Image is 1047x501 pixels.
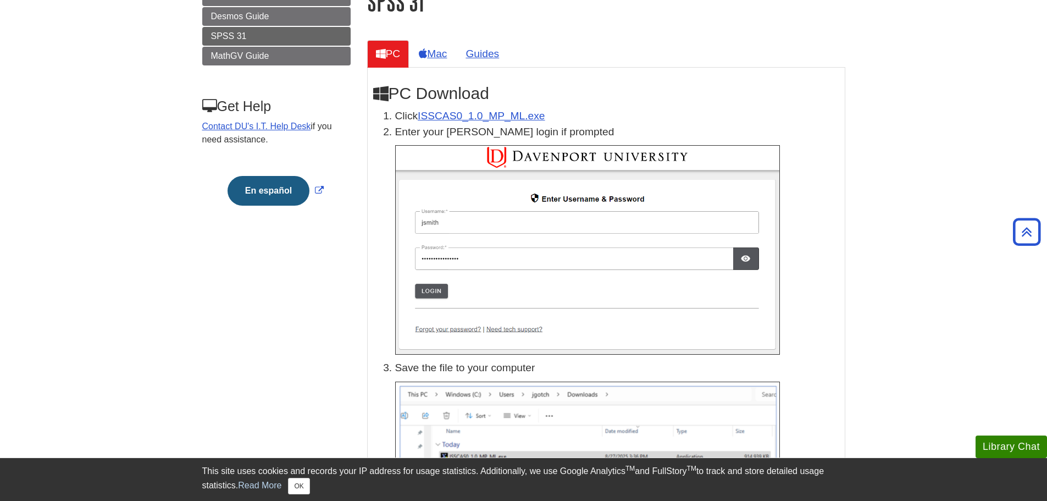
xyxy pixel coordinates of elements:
a: Download opens in new window [418,110,545,122]
span: Desmos Guide [211,12,269,21]
p: Save the file to your computer [395,360,839,376]
a: Read More [238,481,281,490]
a: Guides [457,40,508,67]
button: Close [288,478,309,494]
div: This site uses cookies and records your IP address for usage statistics. Additionally, we use Goo... [202,465,845,494]
a: Contact DU's I.T. Help Desk [202,122,311,131]
span: MathGV Guide [211,51,269,60]
img: 'ISSCASO1.0_MP_ML.exe' is being saved to a folder in the download folder. [395,382,780,469]
button: Library Chat [976,436,1047,458]
a: Mac [410,40,456,67]
a: Link opens in new window [225,186,326,195]
a: SPSS 31 [202,27,351,46]
p: Enter your [PERSON_NAME] login if prompted [395,124,839,140]
a: Back to Top [1009,224,1044,239]
a: Desmos Guide [202,7,351,26]
button: En español [228,176,309,206]
a: MathGV Guide [202,47,351,65]
p: if you need assistance. [202,120,350,146]
sup: TM [687,465,696,472]
h2: PC Download [373,84,839,103]
a: PC [367,40,409,67]
h3: Get Help [202,98,350,114]
span: SPSS 31 [211,31,247,41]
sup: TM [625,465,635,472]
li: Click [395,108,839,124]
